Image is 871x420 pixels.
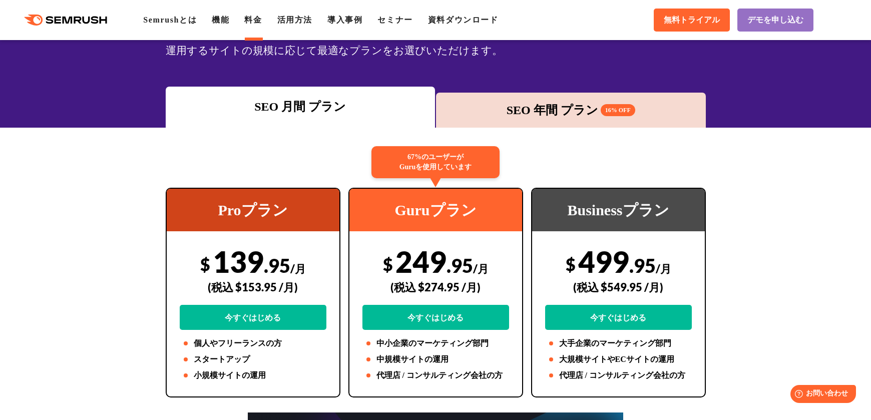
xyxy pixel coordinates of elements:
div: (税込 $153.95 /月) [180,269,326,305]
a: Semrushとは [143,16,197,24]
a: 機能 [212,16,229,24]
a: 無料トライアル [654,9,730,32]
span: .95 [447,254,473,277]
div: 67%のユーザーが Guruを使用しています [371,146,500,178]
span: /月 [473,262,489,275]
li: 個人やフリーランスの方 [180,337,326,349]
div: 249 [362,244,509,330]
li: 中規模サイトの運用 [362,353,509,365]
span: /月 [290,262,306,275]
span: $ [383,254,393,274]
span: $ [200,254,210,274]
li: 小規模サイトの運用 [180,369,326,381]
a: 導入事例 [327,16,362,24]
a: セミナー [377,16,412,24]
span: .95 [629,254,656,277]
span: 16% OFF [601,104,635,116]
li: 大手企業のマーケティング部門 [545,337,692,349]
div: (税込 $549.95 /月) [545,269,692,305]
div: Proプラン [167,189,339,231]
div: SEO 月間 プラン [171,98,430,116]
li: 代理店 / コンサルティング会社の方 [545,369,692,381]
a: 今すぐはじめる [180,305,326,330]
a: 料金 [244,16,262,24]
div: Guruプラン [349,189,522,231]
div: (税込 $274.95 /月) [362,269,509,305]
span: 無料トライアル [664,15,720,26]
span: デモを申し込む [747,15,803,26]
li: スタートアップ [180,353,326,365]
span: $ [566,254,576,274]
div: SEO 年間 プラン [441,101,701,119]
a: 資料ダウンロード [428,16,499,24]
div: 139 [180,244,326,330]
div: 499 [545,244,692,330]
span: .95 [264,254,290,277]
div: Businessプラン [532,189,705,231]
li: 代理店 / コンサルティング会社の方 [362,369,509,381]
iframe: Help widget launcher [782,381,860,409]
a: 今すぐはじめる [362,305,509,330]
li: 大規模サイトやECサイトの運用 [545,353,692,365]
a: デモを申し込む [737,9,813,32]
li: 中小企業のマーケティング部門 [362,337,509,349]
a: 今すぐはじめる [545,305,692,330]
span: /月 [656,262,671,275]
a: 活用方法 [277,16,312,24]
